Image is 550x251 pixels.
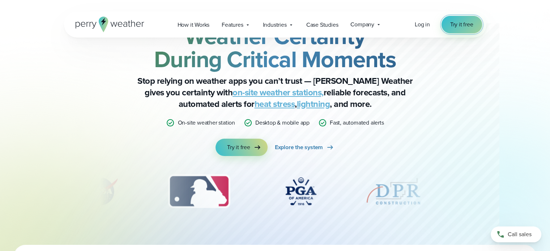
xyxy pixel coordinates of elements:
a: How it Works [171,17,216,32]
div: 4 of 12 [272,173,330,209]
img: MLB.svg [161,173,237,209]
span: Call sales [508,230,532,239]
span: Features [222,21,243,29]
div: 2 of 12 [76,173,126,209]
div: slideshow [100,173,450,213]
a: on-site weather stations, [233,86,324,99]
span: How it Works [178,21,210,29]
div: 5 of 12 [364,173,422,209]
span: Case Studies [306,21,338,29]
span: Company [350,20,374,29]
p: Stop relying on weather apps you can’t trust — [PERSON_NAME] Weather gives you certainty with rel... [131,75,420,110]
a: Explore the system [275,139,334,156]
a: Case Studies [300,17,345,32]
img: PGA.svg [272,173,330,209]
a: heat stress [255,98,295,111]
a: Try it free [442,16,482,33]
p: On-site weather station [178,118,235,127]
a: Log in [415,20,430,29]
a: lightning [297,98,330,111]
span: Try it free [227,143,250,152]
a: Try it free [216,139,268,156]
p: Fast, automated alerts [330,118,384,127]
span: Industries [263,21,287,29]
span: Try it free [450,20,473,29]
img: NASA.svg [76,173,126,209]
p: Desktop & mobile app [255,118,310,127]
div: 3 of 12 [161,173,237,209]
span: Explore the system [275,143,323,152]
a: Call sales [491,226,541,242]
strong: Weather Certainty During Critical Moments [154,19,396,76]
img: DPR-Construction.svg [364,173,422,209]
